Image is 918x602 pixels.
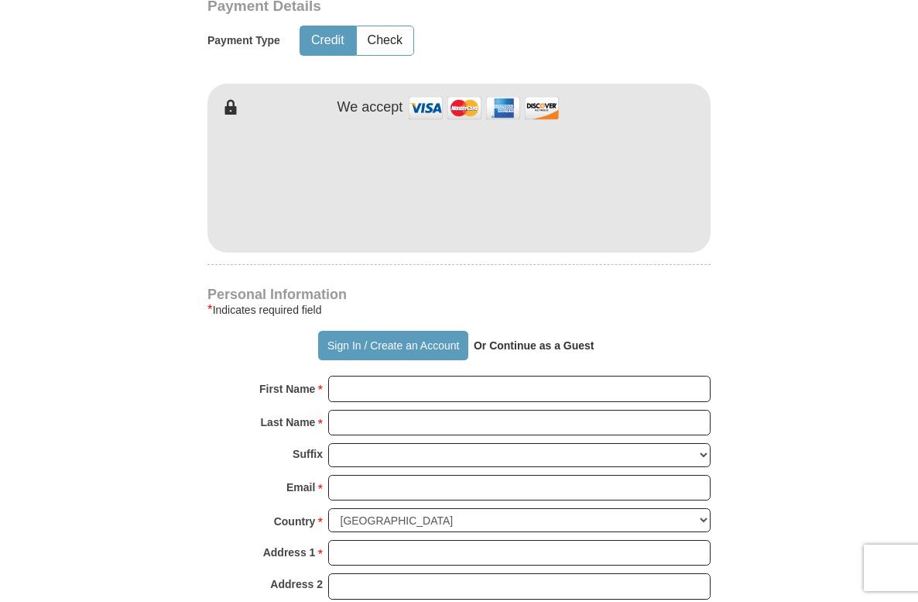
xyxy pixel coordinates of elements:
strong: Country [274,511,316,532]
img: credit cards accepted [406,91,561,125]
h5: Payment Type [207,34,280,47]
strong: Last Name [261,411,316,433]
h4: We accept [337,99,403,116]
div: Indicates required field [207,301,711,319]
h4: Personal Information [207,288,711,301]
strong: Address 2 [270,573,323,595]
strong: Suffix [293,443,323,465]
button: Credit [300,26,355,55]
button: Sign In / Create an Account [318,331,468,360]
strong: Email [286,476,315,498]
strong: First Name [259,378,315,400]
strong: Address 1 [263,542,316,563]
button: Check [357,26,413,55]
strong: Or Continue as a Guest [474,339,594,352]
